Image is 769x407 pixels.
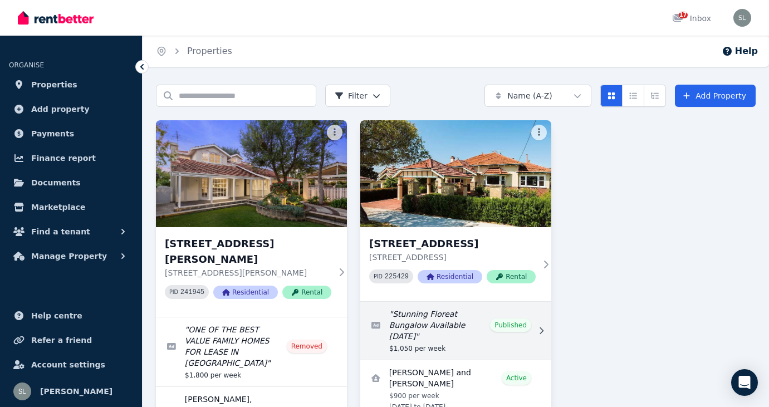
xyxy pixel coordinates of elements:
[31,151,96,165] span: Finance report
[9,171,133,194] a: Documents
[31,309,82,322] span: Help centre
[31,200,85,214] span: Marketplace
[369,236,536,252] h3: [STREET_ADDRESS]
[360,120,551,301] a: 269 Salvado Road, Floreat[STREET_ADDRESS][STREET_ADDRESS]PID 225429ResidentialRental
[18,9,94,26] img: RentBetter
[9,98,133,120] a: Add property
[722,45,758,58] button: Help
[9,354,133,376] a: Account settings
[40,385,112,398] span: [PERSON_NAME]
[31,78,77,91] span: Properties
[385,273,409,281] code: 225429
[731,369,758,396] div: Open Intercom Messenger
[679,12,688,18] span: 17
[531,125,547,140] button: More options
[335,90,368,101] span: Filter
[31,249,107,263] span: Manage Property
[360,120,551,227] img: 269 Salvado Road, Floreat
[672,13,711,24] div: Inbox
[327,125,342,140] button: More options
[156,120,347,317] a: 19A Walter Street, Claremont[STREET_ADDRESS][PERSON_NAME][STREET_ADDRESS][PERSON_NAME]PID 241945R...
[622,85,644,107] button: Compact list view
[484,85,591,107] button: Name (A-Z)
[165,236,331,267] h3: [STREET_ADDRESS][PERSON_NAME]
[13,383,31,400] img: Sean Lennon
[600,85,623,107] button: Card view
[143,36,246,67] nav: Breadcrumb
[9,61,44,69] span: ORGANISE
[9,73,133,96] a: Properties
[644,85,666,107] button: Expanded list view
[31,102,90,116] span: Add property
[31,225,90,238] span: Find a tenant
[282,286,331,299] span: Rental
[675,85,756,107] a: Add Property
[187,46,232,56] a: Properties
[31,176,81,189] span: Documents
[733,9,751,27] img: Sean Lennon
[169,289,178,295] small: PID
[9,220,133,243] button: Find a tenant
[180,288,204,296] code: 241945
[9,329,133,351] a: Refer a friend
[507,90,552,101] span: Name (A-Z)
[156,120,347,227] img: 19A Walter Street, Claremont
[374,273,383,279] small: PID
[418,270,482,283] span: Residential
[9,122,133,145] a: Payments
[9,245,133,267] button: Manage Property
[165,267,331,278] p: [STREET_ADDRESS][PERSON_NAME]
[9,147,133,169] a: Finance report
[9,305,133,327] a: Help centre
[31,358,105,371] span: Account settings
[487,270,536,283] span: Rental
[600,85,666,107] div: View options
[325,85,390,107] button: Filter
[31,334,92,347] span: Refer a friend
[9,196,133,218] a: Marketplace
[156,317,347,386] a: Edit listing: ONE OF THE BEST VALUE FAMILY HOMES FOR LEASE IN CLAREMONT
[369,252,536,263] p: [STREET_ADDRESS]
[213,286,278,299] span: Residential
[360,302,551,360] a: Edit listing: Stunning Floreat Bungalow Available 20 September
[31,127,74,140] span: Payments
